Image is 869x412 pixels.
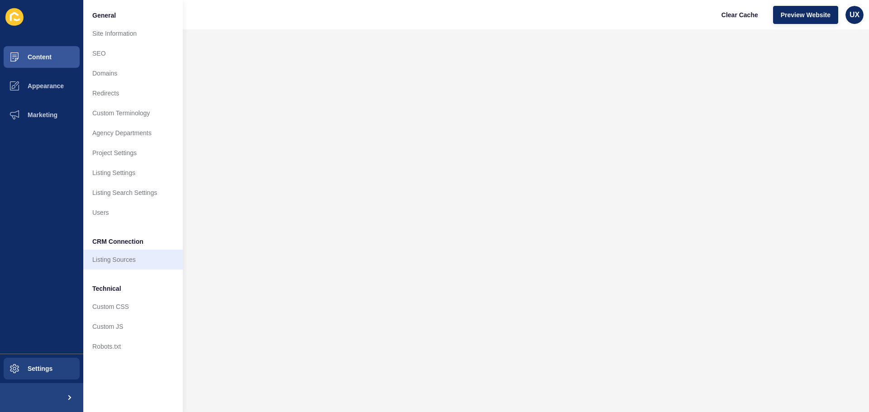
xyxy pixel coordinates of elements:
a: Custom Terminology [83,103,183,123]
button: Clear Cache [714,6,766,24]
span: UX [850,10,859,19]
a: Custom JS [83,317,183,336]
span: Clear Cache [721,10,758,19]
a: Project Settings [83,143,183,163]
a: Agency Departments [83,123,183,143]
a: Listing Settings [83,163,183,183]
span: Preview Website [781,10,831,19]
a: Listing Search Settings [83,183,183,203]
a: Redirects [83,83,183,103]
a: Domains [83,63,183,83]
span: CRM Connection [92,237,143,246]
button: Preview Website [773,6,838,24]
a: Listing Sources [83,250,183,270]
a: Users [83,203,183,223]
a: SEO [83,43,183,63]
a: Custom CSS [83,297,183,317]
a: Robots.txt [83,336,183,356]
a: Site Information [83,24,183,43]
span: Technical [92,284,121,293]
span: General [92,11,116,20]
